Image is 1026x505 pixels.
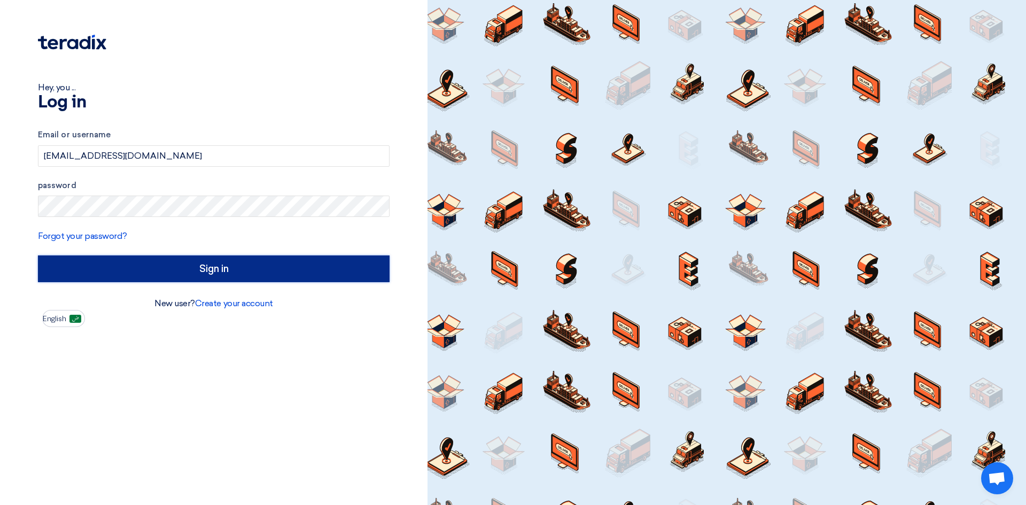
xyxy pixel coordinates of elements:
font: password [38,181,76,190]
button: English [42,310,85,327]
img: ar-AR.png [69,315,81,323]
img: Teradix logo [38,35,106,50]
font: Hey, you ... [38,82,75,92]
input: Sign in [38,255,390,282]
font: New user? [154,298,195,308]
a: Create your account [195,298,273,308]
div: Open chat [981,462,1013,494]
font: Email or username [38,130,111,139]
a: Forgot your password? [38,231,127,241]
font: Log in [38,94,86,111]
font: English [43,314,66,323]
input: Enter your business email or username [38,145,390,167]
